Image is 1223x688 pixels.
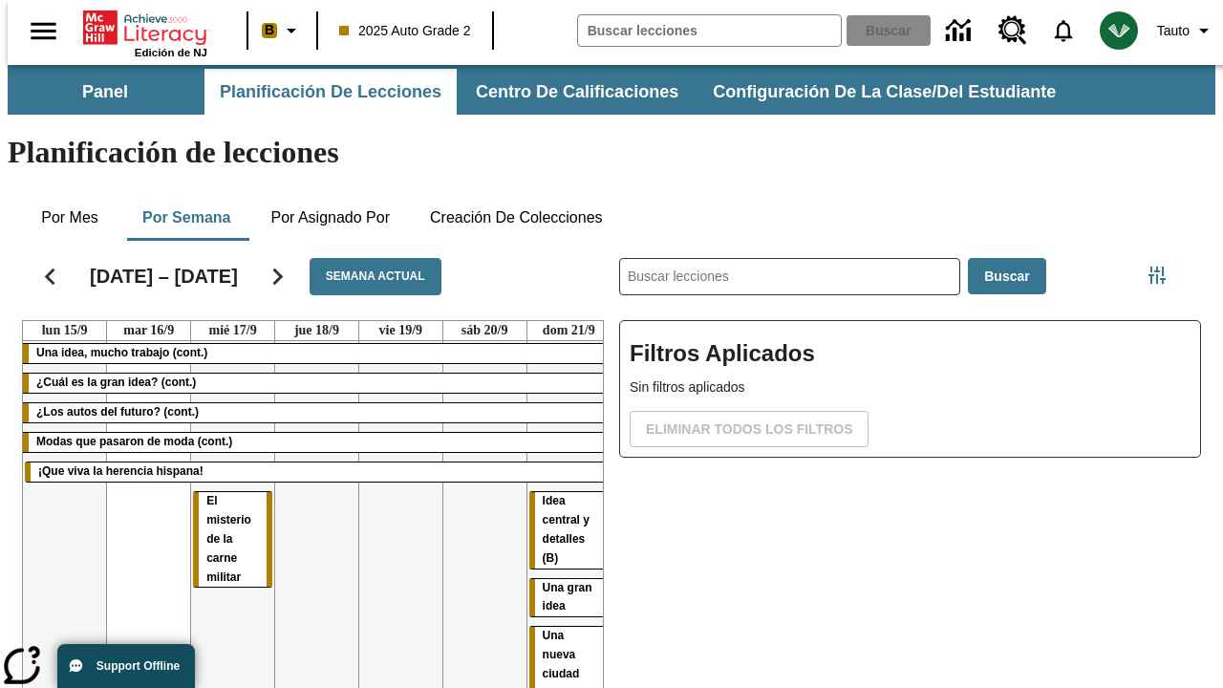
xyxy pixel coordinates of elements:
button: Menú lateral de filtros [1138,256,1176,294]
span: 2025 Auto Grade 2 [339,21,471,41]
img: avatar image [1100,11,1138,50]
div: Una gran idea [529,579,609,617]
button: Panel [10,69,201,115]
button: Por semana [127,195,246,241]
a: 18 de septiembre de 2025 [290,321,343,340]
span: Una gran idea [543,581,592,613]
h2: Filtros Aplicados [630,331,1191,377]
button: Perfil/Configuración [1149,13,1223,48]
a: 20 de septiembre de 2025 [458,321,512,340]
h2: [DATE] – [DATE] [90,265,238,288]
span: ¿Cuál es la gran idea? (cont.) [36,376,196,389]
span: Edición de NJ [135,47,207,58]
a: 15 de septiembre de 2025 [38,321,92,340]
div: ¡Que viva la herencia hispana! [25,462,609,482]
span: Una idea, mucho trabajo (cont.) [36,346,207,359]
span: B [265,18,274,42]
button: Configuración de la clase/del estudiante [697,69,1071,115]
button: Boost El color de la clase es anaranjado claro. Cambiar el color de la clase. [254,13,311,48]
input: Buscar lecciones [620,259,959,294]
span: Support Offline [97,659,180,673]
a: Centro de recursos, Se abrirá en una pestaña nueva. [987,5,1039,56]
button: Semana actual [310,258,441,295]
h1: Planificación de lecciones [8,135,1215,170]
div: ¿Cuál es la gran idea? (cont.) [23,374,611,393]
button: Regresar [26,252,75,301]
div: Una idea, mucho trabajo (cont.) [23,344,611,363]
span: Idea central y detalles (B) [543,494,590,565]
div: El misterio de la carne militar [193,492,272,588]
a: Portada [83,9,207,47]
div: ¿Los autos del futuro? (cont.) [23,403,611,422]
button: Por mes [22,195,118,241]
button: Support Offline [57,644,195,688]
a: 16 de septiembre de 2025 [119,321,178,340]
button: Por asignado por [255,195,405,241]
input: Buscar campo [578,15,841,46]
button: Escoja un nuevo avatar [1088,6,1149,55]
div: Modas que pasaron de moda (cont.) [23,433,611,452]
span: El misterio de la carne militar [206,494,251,584]
span: Modas que pasaron de moda (cont.) [36,435,232,448]
span: Tauto [1157,21,1190,41]
div: Filtros Aplicados [619,320,1201,458]
button: Centro de calificaciones [461,69,694,115]
button: Planificación de lecciones [204,69,457,115]
div: Subbarra de navegación [8,65,1215,115]
div: Portada [83,7,207,58]
p: Sin filtros aplicados [630,377,1191,398]
div: Idea central y detalles (B) [529,492,609,569]
div: Subbarra de navegación [8,69,1073,115]
a: 17 de septiembre de 2025 [205,321,261,340]
span: ¿Los autos del futuro? (cont.) [36,405,199,419]
a: Notificaciones [1039,6,1088,55]
span: ¡Que viva la herencia hispana! [38,464,204,478]
button: Abrir el menú lateral [15,3,72,59]
button: Creación de colecciones [415,195,618,241]
a: Centro de información [934,5,987,57]
a: 19 de septiembre de 2025 [375,321,427,340]
a: 21 de septiembre de 2025 [539,321,599,340]
button: Buscar [968,258,1045,295]
button: Seguir [253,252,302,301]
